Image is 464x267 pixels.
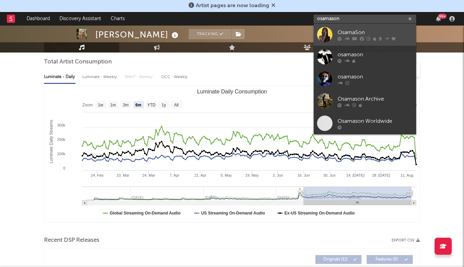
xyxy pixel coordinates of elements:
text: 1m [110,103,116,107]
text: Zoom [82,103,93,107]
a: OsamaSon [314,24,416,46]
div: [PERSON_NAME] [95,29,180,40]
span: Artist pages are now loading [196,3,269,9]
a: Osamason Worldwide [314,112,416,134]
text: All [174,103,178,107]
a: osamason [314,68,416,90]
text: 7. Apr [170,173,180,177]
button: 99+ [436,16,441,21]
text: 6m [135,103,141,107]
text: Ex-US Streaming On-Demand Audio [285,211,355,216]
button: Originals(11) [315,255,361,264]
text: 200k [57,137,65,142]
a: osamason [314,46,416,68]
a: Osamason Archive [314,90,416,112]
a: Discovery Assistant [55,12,106,26]
span: Originals ( 11 ) [320,257,351,262]
text: 21. Apr [194,173,206,177]
text: YTD [147,103,155,107]
text: US Streaming On-Demand Audio [201,211,265,216]
div: Luminate - Weekly [82,71,118,83]
text: 24. Mar [142,173,155,177]
text: 19. May [245,173,259,177]
div: OsamaSon [338,28,413,36]
text: Global Streaming On-Demand Audio [110,211,181,216]
button: Tracking [189,29,231,39]
text: 1y [162,103,166,107]
div: Osamason Worldwide [338,117,413,125]
span: Features ( 0 ) [371,257,402,262]
div: osamason [338,50,413,59]
input: Search for artists [314,15,416,23]
svg: Luminate Daily Consumption [44,86,420,222]
text: Luminate Daily Consumption [197,89,267,94]
text: 11. Aug [400,173,413,177]
div: osamason [338,73,413,81]
text: 10. Mar [117,173,129,177]
div: 99 + [438,14,447,19]
span: Music [44,44,69,53]
a: Dashboard [22,12,55,26]
text: 100k [57,152,65,156]
a: Charts [106,12,129,26]
text: 2. Jun [273,173,283,177]
text: Luminate Daily Streams [49,120,54,163]
span: Dismiss [271,3,275,9]
text: 28. [DATE] [372,173,390,177]
span: Total Artist Consumption [44,58,112,66]
button: Features(0) [367,255,413,264]
div: OCC - Weekly [161,71,188,83]
text: 5. May [221,173,232,177]
div: Luminate - Daily [44,71,76,83]
text: 16. Jun [298,173,310,177]
text: 30. Jun [323,173,336,177]
text: 3m [123,103,129,107]
text: 1w [98,103,104,107]
button: Export CSV [392,238,420,242]
div: Osamason Archive [338,95,413,103]
text: 300k [57,123,65,127]
text: 14. [DATE] [346,173,364,177]
text: 0 [63,166,65,170]
text: 24. Feb [91,173,104,177]
span: Recent DSP Releases [44,236,99,244]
